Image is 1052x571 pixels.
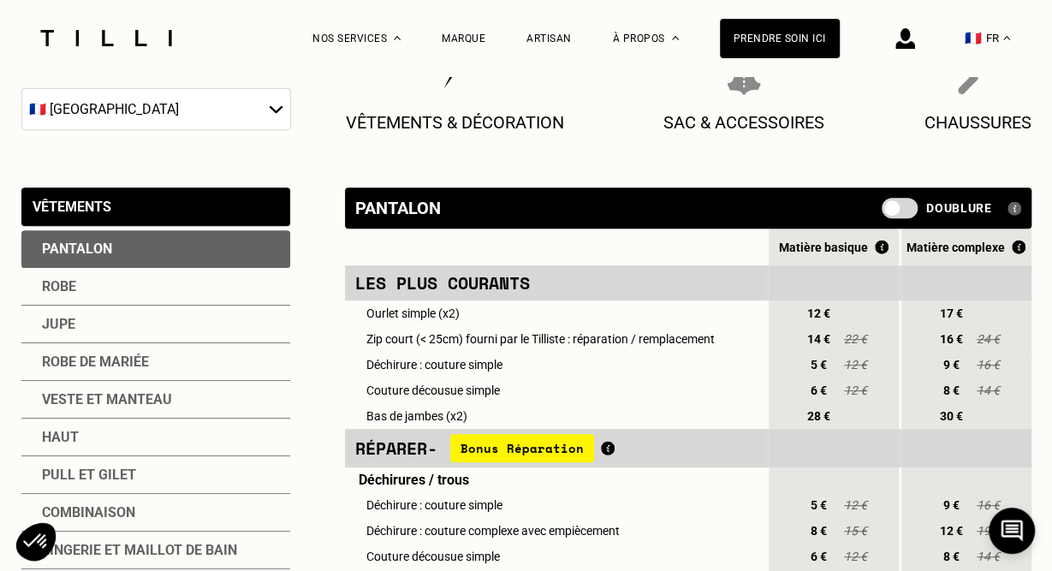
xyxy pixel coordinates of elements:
span: 14 € [804,332,835,346]
div: Vêtements [33,199,111,215]
img: menu déroulant [1003,36,1010,40]
span: 6 € [804,550,835,563]
span: 12 € [843,498,869,512]
p: Chaussures [924,112,1031,133]
span: 14 € [976,550,1001,563]
div: Veste et manteau [21,381,290,419]
span: 24 € [976,332,1001,346]
span: 5 € [804,498,835,512]
td: Zip court (< 25cm) fourni par le Tilliste : réparation / remplacement [345,326,766,352]
td: Couture décousue simple [345,378,766,403]
img: Qu'est ce qu'une doublure ? [1007,201,1021,216]
span: 16 € [976,498,1001,512]
span: 19 € [976,524,1001,538]
img: Menu déroulant à propos [672,36,679,40]
div: Combinaison [21,494,290,532]
img: Qu'est ce que le Bonus Réparation ? [875,240,889,254]
img: Qu'est ce que le Bonus Réparation ? [1012,240,1025,254]
div: Lingerie et maillot de bain [21,532,290,569]
img: Logo du service de couturière Tilli [34,30,178,46]
span: 12 € [936,524,967,538]
span: 28 € [804,409,835,423]
div: Matière basique [769,240,899,254]
td: Bas de jambes (x2) [345,403,766,429]
span: 🇫🇷 [965,30,982,46]
td: Déchirures / trous [345,467,766,492]
span: Doublure [926,201,992,215]
td: Déchirure : couture complexe avec empiècement [345,518,766,544]
span: 12 € [843,384,869,397]
span: 12 € [804,306,835,320]
span: Bonus Réparation [450,434,594,462]
span: 5 € [804,358,835,372]
span: 22 € [843,332,869,346]
span: 30 € [936,409,967,423]
span: 8 € [936,384,967,397]
span: 12 € [843,550,869,563]
span: 16 € [976,358,1001,372]
div: Pull et gilet [21,456,290,494]
div: Haut [21,419,290,456]
span: 12 € [843,358,869,372]
span: 6 € [804,384,835,397]
span: 8 € [804,524,835,538]
div: Matière complexe [901,240,1031,254]
img: Qu'est ce que le Bonus Réparation ? [601,441,615,455]
span: 9 € [936,358,967,372]
div: Robe de mariée [21,343,290,381]
td: Déchirure : couture simple [345,352,766,378]
td: Ourlet simple (x2) [345,300,766,326]
span: 8 € [936,550,967,563]
td: Déchirure : couture simple [345,492,766,518]
div: Pantalon [355,198,441,218]
div: Réparer - [355,434,756,462]
td: Les plus courants [345,265,766,300]
p: Sac & Accessoires [663,112,824,133]
span: 16 € [936,332,967,346]
div: Jupe [21,306,290,343]
img: icône connexion [895,28,915,49]
div: Pantalon [21,230,290,268]
a: Prendre soin ici [720,19,840,58]
p: Vêtements & décoration [346,112,564,133]
span: 9 € [936,498,967,512]
img: Menu déroulant [394,36,401,40]
span: 15 € [843,524,869,538]
a: Marque [442,33,485,45]
span: 17 € [936,306,967,320]
div: Robe [21,268,290,306]
span: 14 € [976,384,1001,397]
td: Couture décousue simple [345,544,766,569]
a: Artisan [526,33,572,45]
